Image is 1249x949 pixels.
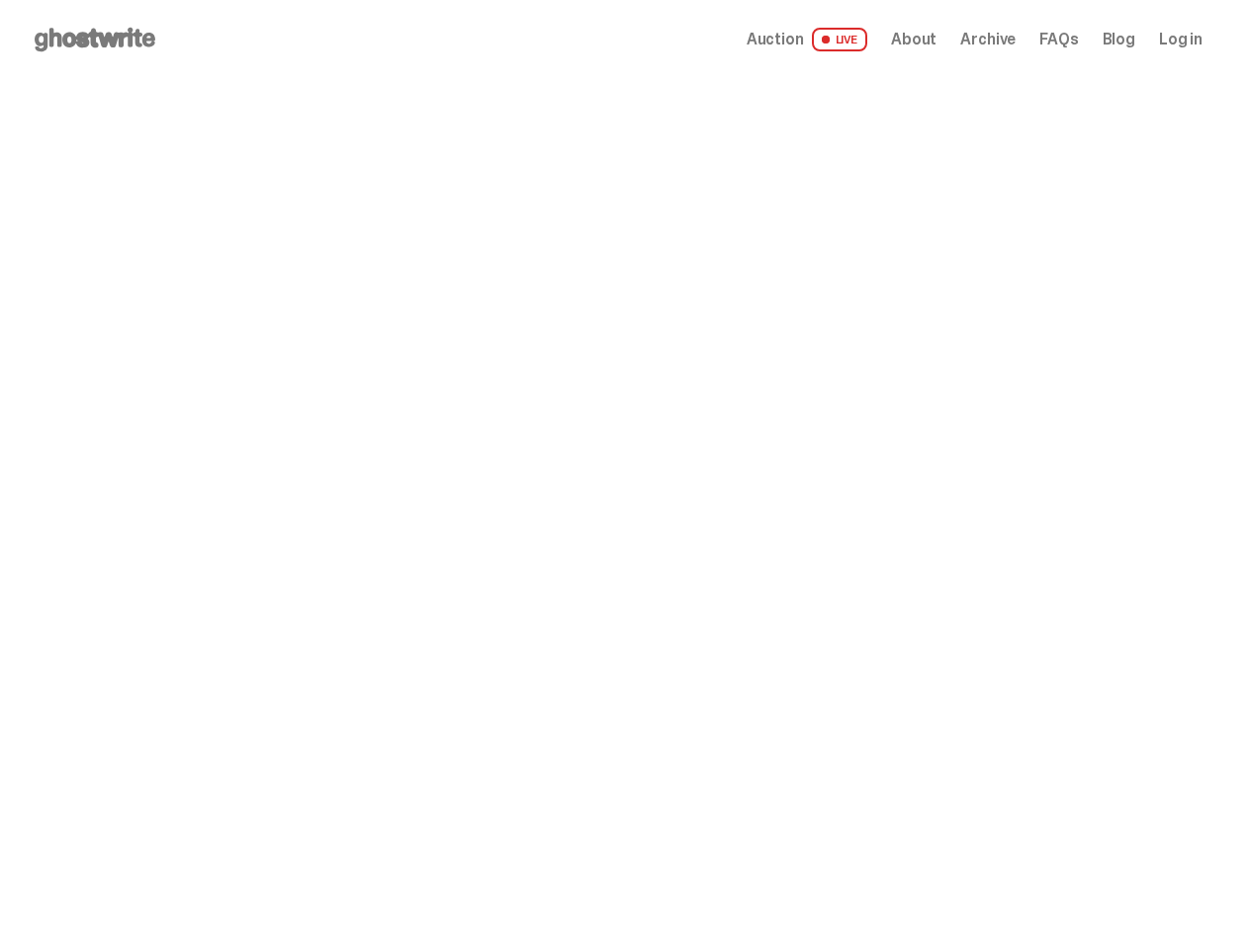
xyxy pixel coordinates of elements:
[960,32,1016,47] a: Archive
[891,32,937,47] a: About
[812,28,868,51] span: LIVE
[1039,32,1078,47] a: FAQs
[1159,32,1203,47] a: Log in
[1103,32,1135,47] a: Blog
[747,32,804,47] span: Auction
[747,28,867,51] a: Auction LIVE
